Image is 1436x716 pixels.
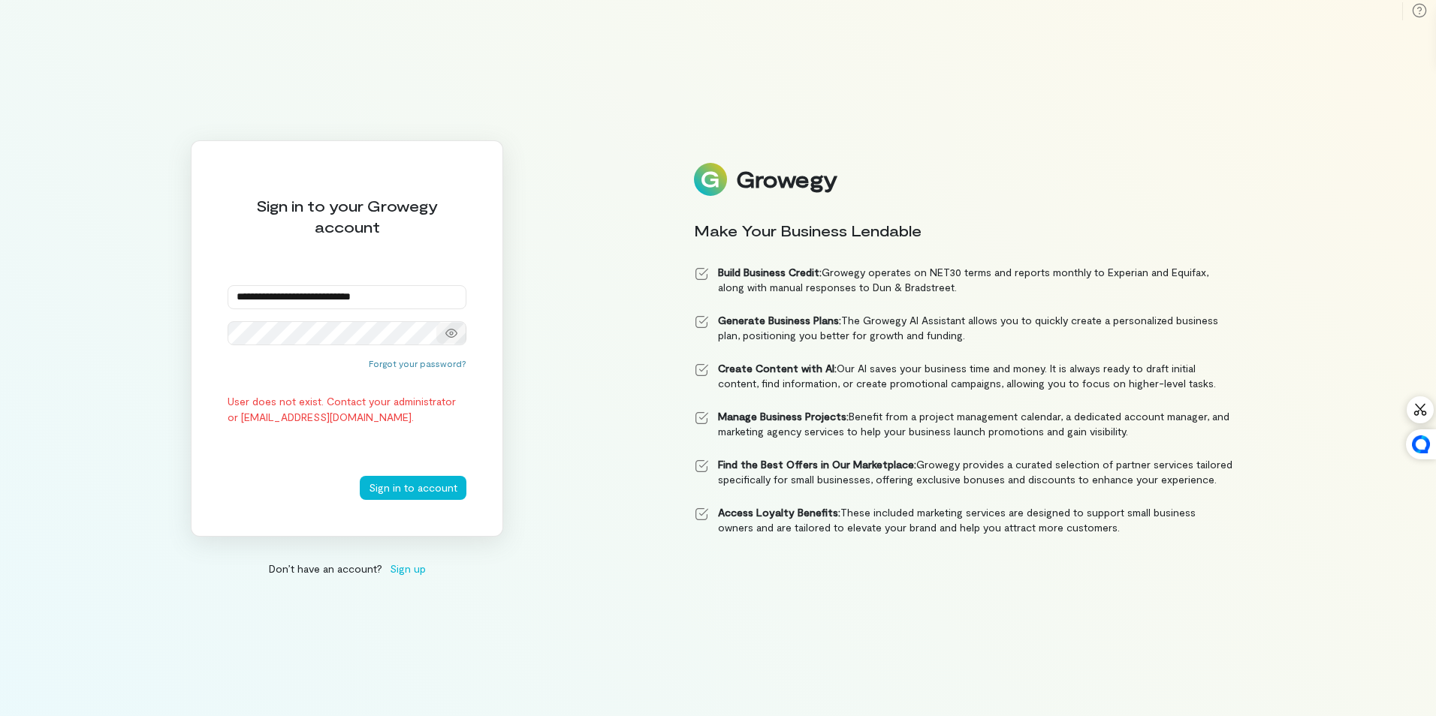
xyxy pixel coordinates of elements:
[228,195,466,237] div: Sign in to your Growegy account
[390,561,426,576] span: Sign up
[718,458,916,471] strong: Find the Best Offers in Our Marketplace:
[360,476,466,500] button: Sign in to account
[694,361,1233,391] li: Our AI saves your business time and money. It is always ready to draft initial content, find info...
[718,362,837,375] strong: Create Content with AI:
[718,266,822,278] strong: Build Business Credit:
[736,167,837,192] div: Growegy
[694,409,1233,439] li: Benefit from a project management calendar, a dedicated account manager, and marketing agency ser...
[369,357,466,369] button: Forgot your password?
[191,561,503,576] div: Don’t have an account?
[694,220,1233,241] div: Make Your Business Lendable
[694,313,1233,343] li: The Growegy AI Assistant allows you to quickly create a personalized business plan, positioning y...
[694,265,1233,295] li: Growegy operates on NET30 terms and reports monthly to Experian and Equifax, along with manual re...
[694,163,727,196] img: Logo
[694,505,1233,535] li: These included marketing services are designed to support small business owners and are tailored ...
[718,410,849,423] strong: Manage Business Projects:
[718,314,841,326] strong: Generate Business Plans:
[718,506,840,519] strong: Access Loyalty Benefits:
[228,393,466,425] div: User does not exist. Contact your administrator or [EMAIL_ADDRESS][DOMAIN_NAME].
[694,457,1233,487] li: Growegy provides a curated selection of partner services tailored specifically for small business...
